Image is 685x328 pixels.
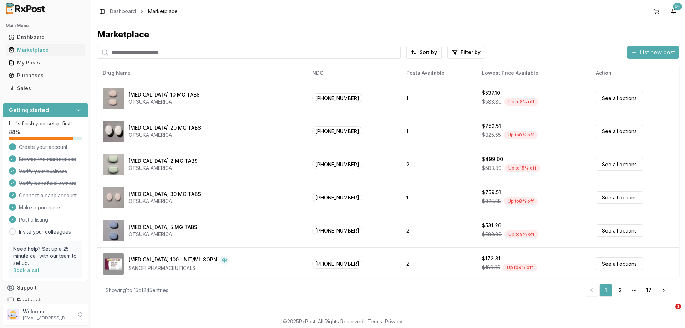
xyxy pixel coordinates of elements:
[19,144,67,151] span: Create your account
[482,98,502,105] span: $583.80
[103,88,124,109] img: Abilify 10 MG TABS
[17,297,41,304] span: Feedback
[128,98,200,105] div: OTSUKA AMERICA
[401,148,476,181] td: 2
[642,284,655,297] a: 17
[596,92,643,104] a: See all options
[596,158,643,171] a: See all options
[476,64,590,82] th: Lowest Price Available
[590,64,679,82] th: Action
[312,126,362,136] span: [PHONE_NUMBER]
[6,82,85,95] a: Sales
[3,3,49,14] img: RxPost Logo
[128,198,201,205] div: OTSUKA AMERICA
[128,124,201,131] div: [MEDICAL_DATA] 20 MG TABS
[97,64,306,82] th: Drug Name
[482,231,502,238] span: $583.80
[9,106,49,114] h3: Getting started
[9,46,82,53] div: Marketplace
[367,318,382,324] a: Terms
[482,156,503,163] div: $499.00
[306,64,401,82] th: NDC
[3,294,88,307] button: Feedback
[596,191,643,204] a: See all options
[19,216,48,223] span: Post a listing
[482,255,501,262] div: $172.31
[128,131,201,139] div: OTSUKA AMERICA
[504,230,538,238] div: Up to 9 % off
[23,308,72,315] p: Welcome
[482,264,500,271] span: $189.35
[128,231,197,238] div: OTSUKA AMERICA
[9,59,82,66] div: My Posts
[401,247,476,280] td: 2
[3,83,88,94] button: Sales
[23,315,72,321] p: [EMAIL_ADDRESS][DOMAIN_NAME]
[661,304,678,321] iframe: Intercom live chat
[482,131,501,139] span: $825.55
[461,49,481,56] span: Filter by
[3,44,88,56] button: Marketplace
[148,8,178,15] span: Marketplace
[128,165,198,172] div: OTSUKA AMERICA
[9,120,82,127] p: Let's finish your setup first!
[401,64,476,82] th: Posts Available
[103,253,124,275] img: Admelog SoloStar 100 UNIT/ML SOPN
[19,156,76,163] span: Browse the marketplace
[614,284,626,297] a: 2
[19,192,77,199] span: Connect a bank account
[401,115,476,148] td: 1
[482,198,501,205] span: $825.55
[447,46,485,59] button: Filter by
[627,50,679,57] a: List new post
[103,154,124,175] img: Abilify 2 MG TABS
[596,224,643,237] a: See all options
[9,72,82,79] div: Purchases
[675,304,681,309] span: 1
[103,121,124,142] img: Abilify 20 MG TABS
[504,197,538,205] div: Up to 8 % off
[503,264,537,271] div: Up to 9 % off
[6,69,85,82] a: Purchases
[19,180,76,187] span: Verify beneficial owners
[106,287,168,294] div: Showing 1 to 15 of 245 entries
[3,57,88,68] button: My Posts
[504,98,538,106] div: Up to 8 % off
[19,228,71,235] a: Invite your colleagues
[482,123,501,130] div: $759.51
[3,70,88,81] button: Purchases
[627,46,679,59] button: List new post
[9,129,20,136] span: 88 %
[401,181,476,214] td: 1
[312,226,362,235] span: [PHONE_NUMBER]
[482,222,501,229] div: $531.26
[103,220,124,241] img: Abilify 5 MG TABS
[640,48,675,57] span: List new post
[504,164,540,172] div: Up to 15 % off
[420,49,437,56] span: Sort by
[401,82,476,115] td: 1
[312,160,362,169] span: [PHONE_NUMBER]
[128,265,229,272] div: SANOFI PHARMACEUTICALS
[6,43,85,56] a: Marketplace
[482,189,501,196] div: $759.51
[504,131,538,139] div: Up to 8 % off
[401,214,476,247] td: 2
[110,8,136,15] a: Dashboard
[596,125,643,137] a: See all options
[312,259,362,269] span: [PHONE_NUMBER]
[385,318,402,324] a: Privacy
[128,224,197,231] div: [MEDICAL_DATA] 5 MG TABS
[19,204,60,211] span: Make a purchase
[596,257,643,270] a: See all options
[9,33,82,41] div: Dashboard
[103,187,124,208] img: Abilify 30 MG TABS
[97,29,679,40] div: Marketplace
[3,31,88,43] button: Dashboard
[128,191,201,198] div: [MEDICAL_DATA] 30 MG TABS
[7,309,19,320] img: User avatar
[128,256,217,265] div: [MEDICAL_DATA] 100 UNIT/ML SOPN
[6,31,85,43] a: Dashboard
[599,284,612,297] a: 1
[482,89,500,97] div: $537.10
